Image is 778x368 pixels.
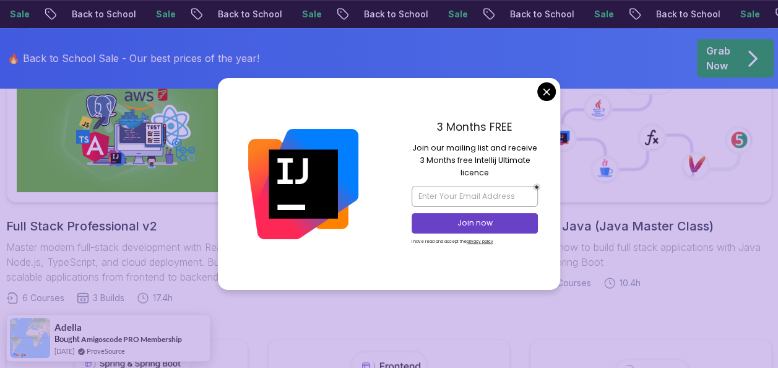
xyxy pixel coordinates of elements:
[54,334,80,344] span: Bought
[685,8,725,20] p: Sale
[153,292,173,304] span: 17.4h
[309,8,393,20] p: Back to School
[247,8,287,20] p: Sale
[17,8,101,20] p: Back to School
[6,240,248,284] p: Master modern full-stack development with React, Node.js, TypeScript, and cloud deployment. Build...
[7,51,259,66] p: 🔥 Back to School Sale - Our best prices of the year!
[10,318,50,358] img: provesource social proof notification image
[87,346,125,356] a: ProveSource
[54,322,82,333] span: Adella
[539,8,579,20] p: Sale
[54,346,74,356] span: [DATE]
[6,217,248,235] h2: Full Stack Professional v2
[93,292,124,304] span: 3 Builds
[546,277,591,289] span: 18 Courses
[163,8,247,20] p: Back to School
[6,48,248,304] a: Full Stack Professional v2Full Stack Professional v2Master modern full-stack development with Rea...
[620,277,641,289] span: 10.4h
[530,217,772,235] h2: Core Java (Java Master Class)
[17,58,238,192] img: Full Stack Professional v2
[530,240,772,269] p: Learn how to build full stack applications with Java and Spring Boot
[22,292,64,304] span: 6 Courses
[706,43,730,73] p: Grab Now
[81,334,182,344] a: Amigoscode PRO Membership
[601,8,685,20] p: Back to School
[455,8,539,20] p: Back to School
[101,8,140,20] p: Sale
[530,48,772,289] a: Core Java (Java Master Class)Learn how to build full stack applications with Java and Spring Boot...
[393,8,433,20] p: Sale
